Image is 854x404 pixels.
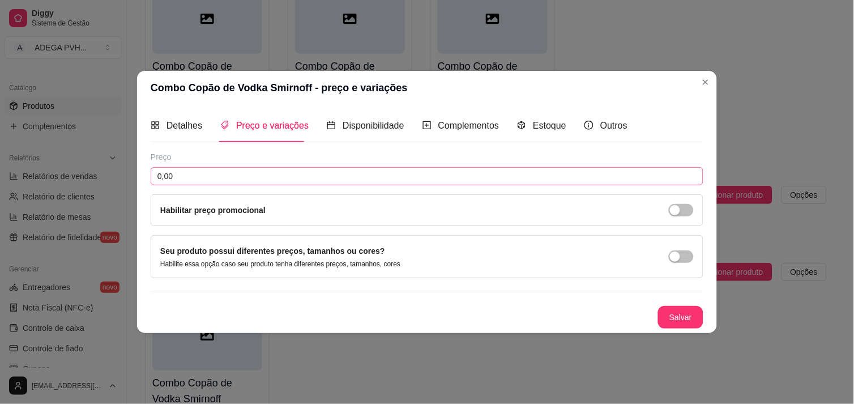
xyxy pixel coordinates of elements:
input: Ex.: R$12,99 [151,167,703,185]
span: Outros [600,121,627,130]
button: Salvar [658,306,703,329]
span: plus-square [422,121,432,130]
span: Detalhes [166,121,202,130]
span: tags [220,121,229,130]
span: calendar [327,121,336,130]
button: Close [697,73,715,91]
span: Estoque [533,121,566,130]
div: Preço [151,151,703,163]
p: Habilite essa opção caso seu produto tenha diferentes preços, tamanhos, cores [160,260,400,269]
header: Combo Copão de Vodka Smirnoff - preço e variações [137,71,717,105]
span: info-circle [584,121,593,130]
span: Preço e variações [236,121,309,130]
label: Seu produto possui diferentes preços, tamanhos ou cores? [160,246,385,256]
span: Disponibilidade [343,121,404,130]
span: Complementos [438,121,499,130]
span: appstore [151,121,160,130]
label: Habilitar preço promocional [160,206,266,215]
span: code-sandbox [517,121,526,130]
